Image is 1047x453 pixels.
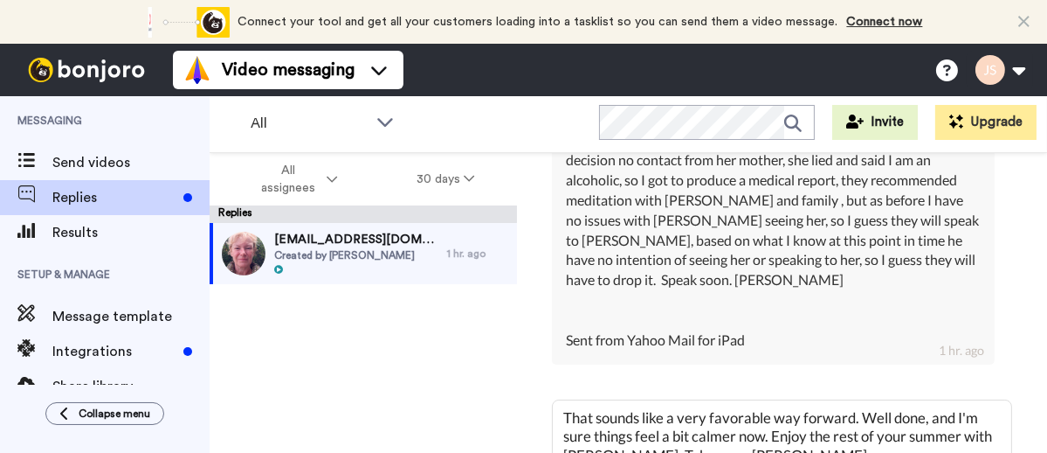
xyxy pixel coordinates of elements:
span: Integrations [52,341,176,362]
span: Share library [52,376,210,397]
span: Created by [PERSON_NAME] [274,248,438,262]
button: Upgrade [935,105,1037,140]
span: Connect your tool and get all your customers loading into a tasklist so you can send them a video... [238,16,838,28]
span: Message template [52,306,210,327]
a: [EMAIL_ADDRESS][DOMAIN_NAME]Created by [PERSON_NAME]1 hr. ago [210,223,517,284]
a: Connect now [847,16,923,28]
button: 30 days [377,164,514,195]
span: [EMAIL_ADDRESS][DOMAIN_NAME] [274,231,438,248]
div: 1 hr. ago [939,342,984,359]
img: 47c1c456-8072-4df1-a4f4-d83bea5e4386-thumb.jpg [222,232,265,275]
button: All assignees [213,155,377,204]
span: Send videos [52,152,210,173]
span: Video messaging [222,58,355,82]
span: Results [52,222,210,243]
span: Collapse menu [79,407,150,421]
div: animation [134,7,230,38]
img: vm-color.svg [183,56,211,84]
div: Hi [PERSON_NAME],We got back weekend, but court made a decision no contact from her mother, she l... [566,130,981,350]
button: Collapse menu [45,402,164,425]
span: All [251,113,368,134]
div: Replies [210,206,517,223]
button: Invite [832,105,918,140]
img: bj-logo-header-white.svg [21,58,152,82]
span: Replies [52,187,176,208]
span: All assignees [252,162,323,197]
div: 1 hr. ago [447,247,508,261]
